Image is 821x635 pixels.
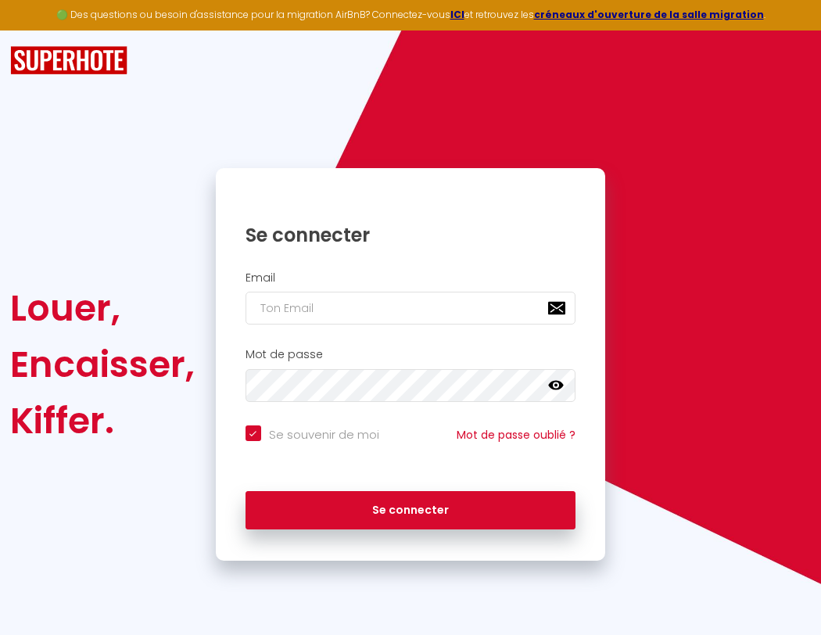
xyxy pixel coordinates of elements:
[246,271,576,285] h2: Email
[246,223,576,247] h1: Se connecter
[246,348,576,361] h2: Mot de passe
[246,491,576,530] button: Se connecter
[246,292,576,325] input: Ton Email
[10,393,195,449] div: Kiffer.
[10,336,195,393] div: Encaisser,
[534,8,764,21] a: créneaux d'ouverture de la salle migration
[10,280,195,336] div: Louer,
[10,46,127,75] img: SuperHote logo
[457,427,575,443] a: Mot de passe oublié ?
[450,8,464,21] a: ICI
